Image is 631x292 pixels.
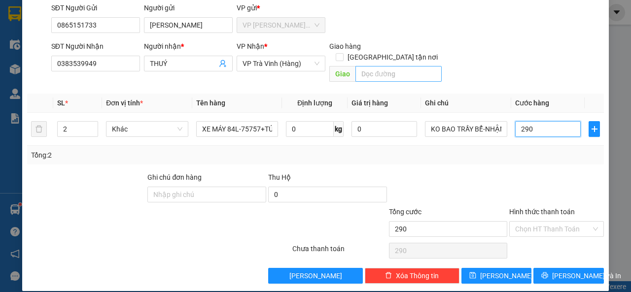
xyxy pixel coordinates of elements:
[144,2,233,13] div: Người gửi
[425,121,507,137] input: Ghi Chú
[243,56,319,71] span: VP Trà Vinh (Hàng)
[4,19,92,38] span: VP [PERSON_NAME] ([GEOGRAPHIC_DATA]) -
[268,173,291,181] span: Thu Hộ
[589,125,599,133] span: plus
[196,99,225,107] span: Tên hàng
[51,2,140,13] div: SĐT Người Gửi
[31,150,245,161] div: Tổng: 2
[147,187,266,202] input: Ghi chú đơn hàng
[385,272,392,280] span: delete
[237,2,325,13] div: VP gửi
[53,53,65,63] span: TÀI
[243,18,319,32] span: VP Trần Phú (Hàng)
[237,42,264,50] span: VP Nhận
[144,41,233,52] div: Người nhận
[33,5,114,15] strong: BIÊN NHẬN GỬI HÀNG
[329,66,355,82] span: Giao
[344,52,442,63] span: [GEOGRAPHIC_DATA] tận nơi
[289,270,342,281] span: [PERSON_NAME]
[4,64,139,73] span: GIAO:
[196,121,279,137] input: VD: Bàn, Ghế
[396,270,439,281] span: Xóa Thông tin
[268,268,363,284] button: [PERSON_NAME]
[291,243,388,260] div: Chưa thanh toán
[51,41,140,52] div: SĐT Người Nhận
[355,66,441,82] input: Dọc đường
[552,270,621,281] span: [PERSON_NAME] và In
[389,208,421,216] span: Tổng cước
[515,99,549,107] span: Cước hàng
[334,121,344,137] span: kg
[509,208,575,216] label: Hình thức thanh toán
[112,122,182,136] span: Khác
[26,64,139,73] span: KO BAO HƯ+HƯ KO ĐỀN-BXMT
[365,268,459,284] button: deleteXóa Thông tin
[4,53,65,63] span: 0908637741 -
[4,19,144,38] p: GỬI:
[351,121,417,137] input: 0
[351,99,388,107] span: Giá trị hàng
[461,268,532,284] button: save[PERSON_NAME]
[480,270,533,281] span: [PERSON_NAME]
[4,42,144,52] p: NHẬN:
[533,268,604,284] button: printer[PERSON_NAME] và In
[219,60,227,67] span: user-add
[297,99,332,107] span: Định lượng
[421,94,511,113] th: Ghi chú
[106,99,143,107] span: Đơn vị tính
[147,173,202,181] label: Ghi chú đơn hàng
[28,42,75,52] span: VP Duyên Hải
[57,99,65,107] span: SL
[469,272,476,280] span: save
[329,42,361,50] span: Giao hàng
[541,272,548,280] span: printer
[589,121,600,137] button: plus
[31,121,47,137] button: delete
